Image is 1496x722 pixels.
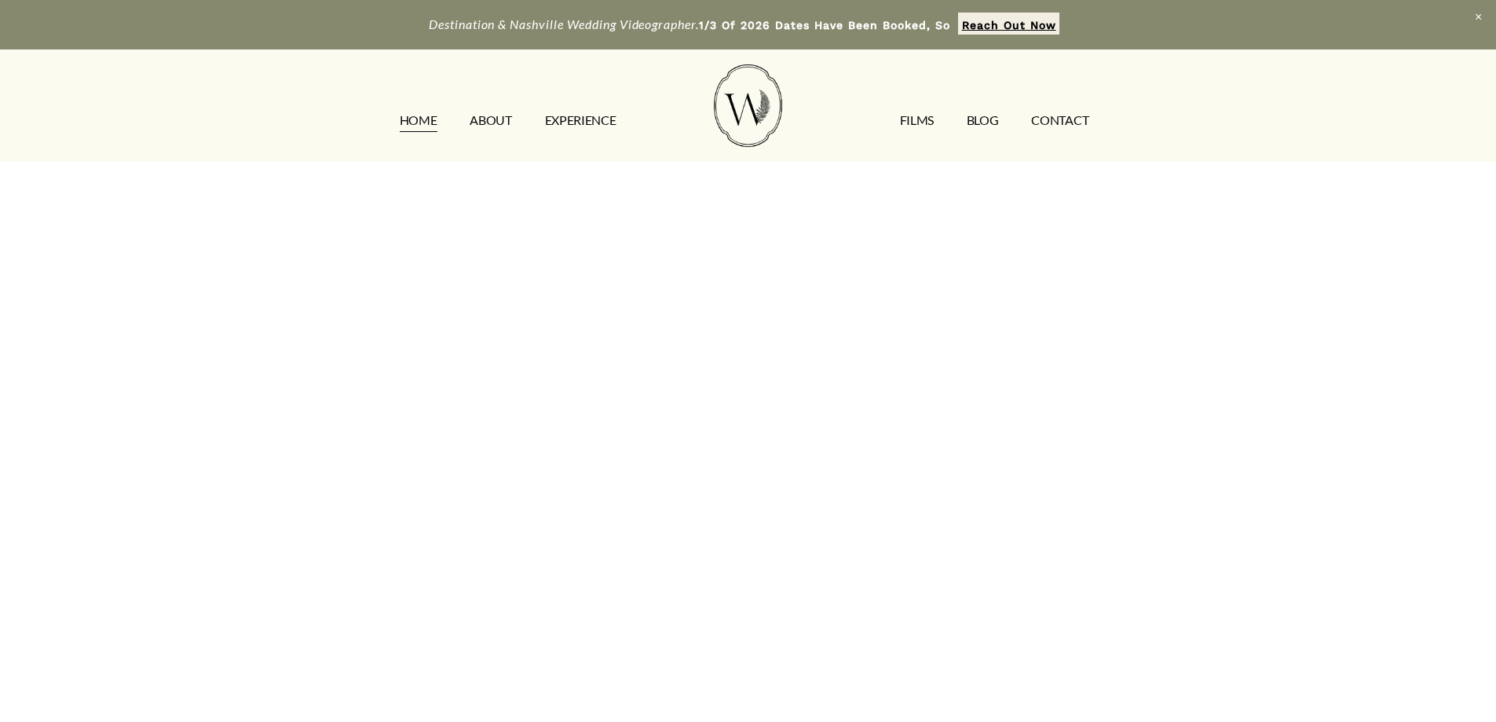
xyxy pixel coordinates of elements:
a: Blog [967,108,999,133]
strong: Reach Out Now [962,19,1056,31]
a: ABOUT [470,108,511,133]
a: FILMS [900,108,934,133]
a: EXPERIENCE [545,108,616,133]
a: CONTACT [1031,108,1088,133]
a: Reach Out Now [958,13,1059,35]
a: HOME [400,108,437,133]
img: Wild Fern Weddings [714,64,781,147]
